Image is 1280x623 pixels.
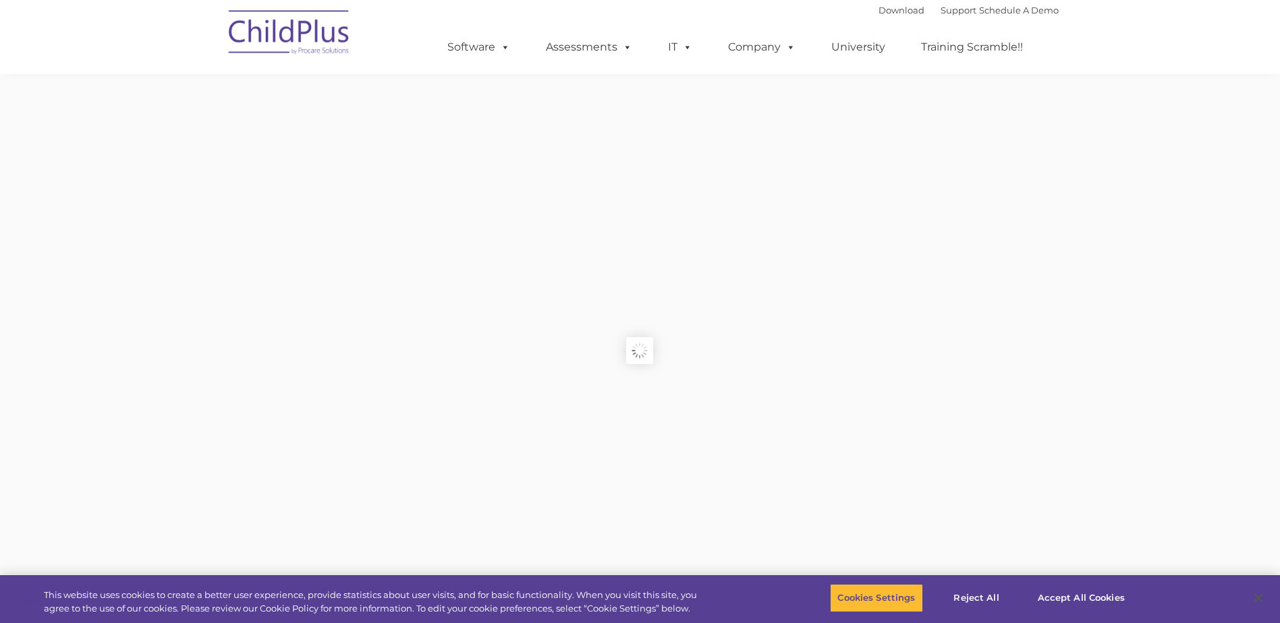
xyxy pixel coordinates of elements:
a: Download [879,5,924,16]
img: ChildPlus by Procare Solutions [222,1,357,68]
a: Company [715,34,809,61]
a: IT [655,34,706,61]
button: Reject All [935,584,1019,612]
button: Close [1244,583,1273,613]
a: Assessments [532,34,646,61]
font: | [879,5,1059,16]
button: Accept All Cookies [1030,584,1132,612]
a: Support [941,5,976,16]
a: Training Scramble!! [908,34,1036,61]
a: Schedule A Demo [979,5,1059,16]
a: University [818,34,899,61]
div: This website uses cookies to create a better user experience, provide statistics about user visit... [44,589,704,615]
a: Software [434,34,524,61]
button: Cookies Settings [830,584,922,612]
